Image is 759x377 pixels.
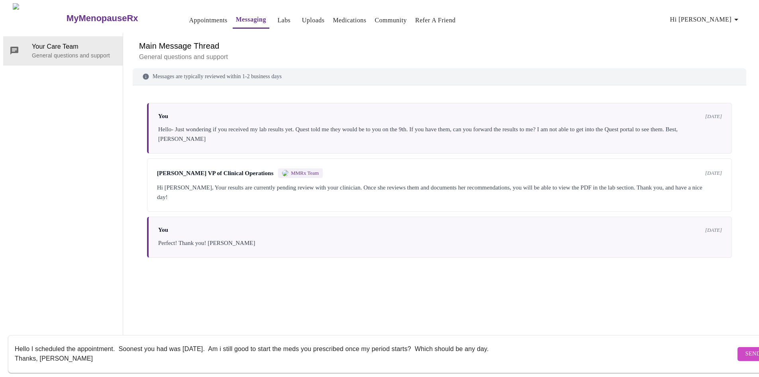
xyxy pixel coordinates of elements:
div: Perfect! Thank you! [PERSON_NAME] [158,238,722,248]
a: Labs [277,15,290,26]
button: Refer a Friend [412,12,459,28]
h6: Main Message Thread [139,39,740,52]
a: MyMenopauseRx [65,4,170,32]
a: Community [375,15,407,26]
span: You [158,227,168,233]
div: Hi [PERSON_NAME], Your results are currently pending review with your clinician. Once she reviews... [157,183,722,202]
button: Community [372,12,410,28]
div: Your Care TeamGeneral questions and support [3,36,123,65]
span: [DATE] [705,227,722,233]
div: Messages are typically reviewed within 1-2 business days [133,68,746,85]
span: MMRx Team [291,170,319,176]
span: [PERSON_NAME] VP of Clinical Operations [157,170,273,177]
button: Uploads [299,12,328,28]
textarea: Send a message about your appointment [15,341,735,367]
a: Appointments [189,15,228,26]
button: Appointments [186,12,231,28]
a: Uploads [302,15,325,26]
p: General questions and support [32,51,116,59]
span: You [158,113,168,120]
button: Hi [PERSON_NAME] [667,12,744,28]
button: Labs [271,12,297,28]
h3: MyMenopauseRx [67,13,138,24]
div: Hello- Just wondering if you received my lab results yet. Quest told me they would be to you on t... [158,124,722,144]
button: Messaging [233,12,269,29]
span: [DATE] [705,170,722,176]
a: Messaging [236,14,266,25]
span: Hi [PERSON_NAME] [670,14,741,25]
a: Refer a Friend [415,15,456,26]
img: MMRX [282,170,288,176]
span: [DATE] [705,113,722,120]
p: General questions and support [139,52,740,62]
button: Medications [329,12,369,28]
img: MyMenopauseRx Logo [13,3,65,33]
span: Your Care Team [32,42,116,51]
a: Medications [333,15,366,26]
